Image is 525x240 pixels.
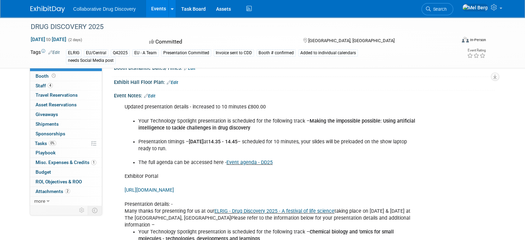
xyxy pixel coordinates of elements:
span: Giveaways [36,112,58,117]
a: Travel Reservations [30,90,102,100]
a: Attachments2 [30,187,102,196]
li: Presentation timings – at – scheduled for 10 minutes, your slides will be preloaded on the show l... [138,138,417,152]
div: EU - A Team [132,49,159,57]
a: [URL][DOMAIN_NAME] [125,187,174,193]
span: 0% [49,141,56,146]
td: Tags [30,49,60,64]
b: 14.35 - 14.45 [208,139,237,145]
span: Budget [36,169,51,175]
a: Booth [30,71,102,81]
a: Tasks0% [30,139,102,148]
span: 1 [91,160,96,165]
span: Collaborative Drug Discovery [73,6,136,12]
div: Invoice sent to CDD [214,49,254,57]
span: [DATE] [DATE] [30,36,67,42]
span: Staff [36,83,53,88]
a: Edit [167,80,178,85]
span: (2 days) [68,38,82,42]
img: Format-Inperson.png [462,37,469,42]
span: Travel Reservations [36,92,78,98]
div: needs Social Media post [66,57,116,64]
span: Search [431,7,447,12]
a: Asset Reservations [30,100,102,109]
div: Committed [147,36,292,48]
li: Your Technology Spotlight presentation is scheduled for the following track – [138,118,417,132]
div: Booth # confirmed [256,49,296,57]
span: 2 [65,189,70,194]
a: more [30,196,102,206]
a: Sponsorships [30,129,102,138]
div: In-Person [470,37,486,42]
td: Toggle Event Tabs [88,206,102,215]
span: Playbook [36,150,56,155]
div: Exhibit Hall Floor Plan: [114,77,495,86]
div: Q42025 [111,49,130,57]
div: Event Rating [467,49,486,52]
span: to [45,37,52,42]
span: [GEOGRAPHIC_DATA], [GEOGRAPHIC_DATA] [308,38,395,43]
div: Event Notes: [114,90,495,99]
span: Attachments [36,189,70,194]
td: Personalize Event Tab Strip [76,206,88,215]
span: Shipments [36,121,59,127]
a: Staff4 [30,81,102,90]
a: Misc. Expenses & Credits1 [30,158,102,167]
span: Booth not reserved yet [50,73,57,78]
div: DRUG DISCOVERY 2025 [28,21,447,33]
a: Event agenda - DD25 [226,160,273,165]
a: Edit [48,50,60,55]
span: ROI, Objectives & ROO [36,179,82,184]
a: Edit [144,94,155,98]
span: 4 [48,83,53,88]
a: Giveaways [30,110,102,119]
a: Shipments [30,119,102,129]
b: Making the impossible possible: Using artificial intelligence to tackle challenges in drug discovery [138,118,415,131]
a: Playbook [30,148,102,157]
img: ExhibitDay [30,6,65,13]
li: The full agenda can be accessed here - [138,159,417,166]
a: ROI, Objectives & ROO [30,177,102,186]
div: Event Format [419,36,486,46]
span: Booth [36,73,57,79]
span: Tasks [35,141,56,146]
div: Presentation Committed [161,49,211,57]
div: Added to individual calendars [298,49,358,57]
span: Sponsorships [36,131,65,136]
span: more [34,198,45,204]
b: [DATE] [189,139,204,145]
img: Mel Berg [462,4,488,11]
a: Search [421,3,453,15]
a: Budget [30,167,102,177]
span: Misc. Expenses & Credits [36,160,96,165]
div: ELRIG [66,49,81,57]
span: Asset Reservations [36,102,77,107]
a: ELRIG - Drug Discovery 2025 - A festival of life science [214,208,334,214]
div: EU/Central [84,49,108,57]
